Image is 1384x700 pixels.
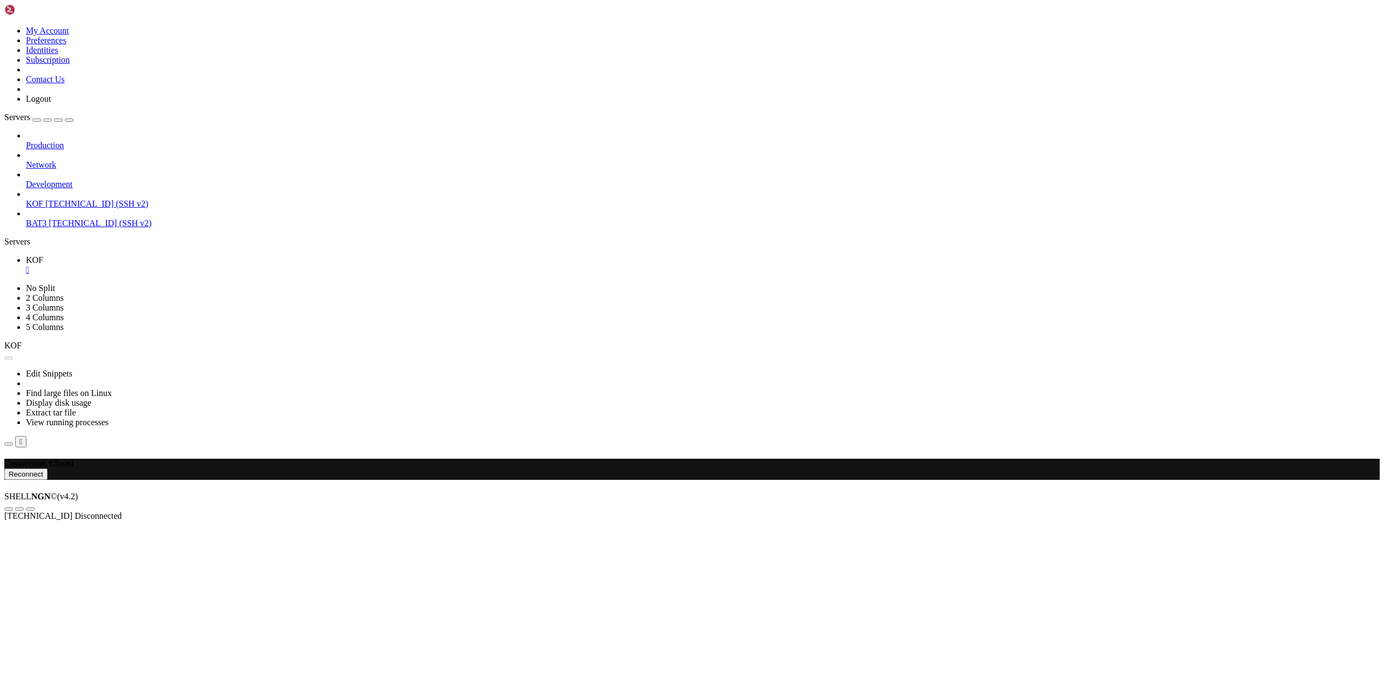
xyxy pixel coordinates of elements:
[26,36,66,45] a: Preferences
[26,313,64,322] a: 4 Columns
[26,408,76,417] a: Extract tar file
[26,303,64,312] a: 3 Columns
[26,199,1380,209] a: KOF [TECHNICAL_ID] (SSH v2)
[26,55,70,64] a: Subscription
[49,219,151,228] span: [TECHNICAL_ID] (SSH v2)
[26,180,1380,189] a: Development
[26,180,72,189] span: Development
[26,199,43,208] span: KOF
[26,388,112,398] a: Find large files on Linux
[19,438,22,446] div: 
[26,219,1380,228] a: BAT3 [TECHNICAL_ID] (SSH v2)
[26,75,65,84] a: Contact Us
[26,160,1380,170] a: Network
[26,94,51,103] a: Logout
[26,255,43,265] span: KOF
[15,436,26,447] button: 
[26,283,55,293] a: No Split
[26,141,64,150] span: Production
[26,209,1380,228] li: BAT3 [TECHNICAL_ID] (SSH v2)
[26,189,1380,209] li: KOF [TECHNICAL_ID] (SSH v2)
[26,398,91,407] a: Display disk usage
[26,265,1380,275] a: 
[26,418,109,427] a: View running processes
[26,255,1380,275] a: KOF
[26,45,58,55] a: Identities
[4,4,66,15] img: Shellngn
[26,219,46,228] span: BAT3
[26,170,1380,189] li: Development
[26,322,64,332] a: 5 Columns
[26,26,69,35] a: My Account
[26,141,1380,150] a: Production
[4,341,22,350] span: KOF
[26,150,1380,170] li: Network
[26,369,72,378] a: Edit Snippets
[4,237,1380,247] div: Servers
[4,113,30,122] span: Servers
[26,131,1380,150] li: Production
[45,199,148,208] span: [TECHNICAL_ID] (SSH v2)
[4,113,74,122] a: Servers
[26,293,64,302] a: 2 Columns
[26,160,56,169] span: Network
